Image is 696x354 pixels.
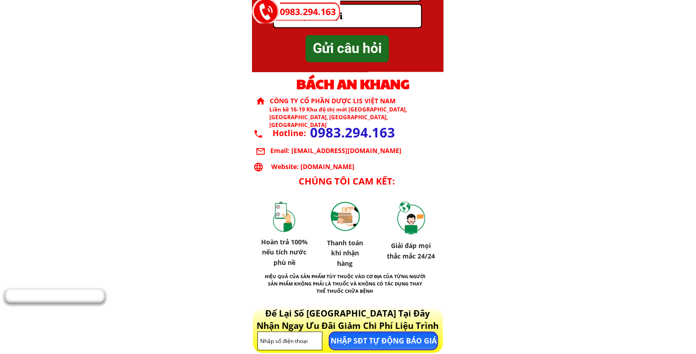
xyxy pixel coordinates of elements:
h3: Để Lại Số [GEOGRAPHIC_DATA] Tại Đây Nhận Ngay Ưu Đãi Giảm Chi Phí Liệu Trình [254,307,441,332]
h6: hiệu quả của sản phẩm tùy thuộc vào cơ địa của từng người sản phẩm không phải là thuốc và không c... [263,273,426,295]
p: Website: [DOMAIN_NAME] [271,162,443,171]
p: Email: [EMAIL_ADDRESS][DOMAIN_NAME] [271,146,404,155]
p: Gửi câu hỏi [305,35,389,62]
a: Hotline: [273,127,328,139]
h3: Giải đáp mọi thắc mắc 24/24 [386,241,436,261]
input: Số điện thoại [274,5,421,27]
p: Liền kề 16-19 Khu độ thị mới [GEOGRAPHIC_DATA], [GEOGRAPHIC_DATA], [GEOGRAPHIC_DATA], [GEOGRAPHIC... [269,106,438,129]
h3: Thanh toán khi nhận hàng [323,238,367,269]
a: 0983.294.163 [280,5,341,19]
h3: Bách An Khang [297,73,423,95]
h3: Hoàn trả 100% nếu tích nước phù nề [261,237,308,268]
p: CÔNG TY CỔ PHẦN DƯỢC LIS VIỆT NAM [270,96,439,106]
p: NHẬP SĐT TỰ ĐỘNG BÁO GIÁ [330,333,437,349]
a: 0983.294.163 [310,122,402,143]
div: CHÚNG TÔI CAM KẾT: [287,174,407,189]
input: Nhập số điện thoại [258,332,322,350]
